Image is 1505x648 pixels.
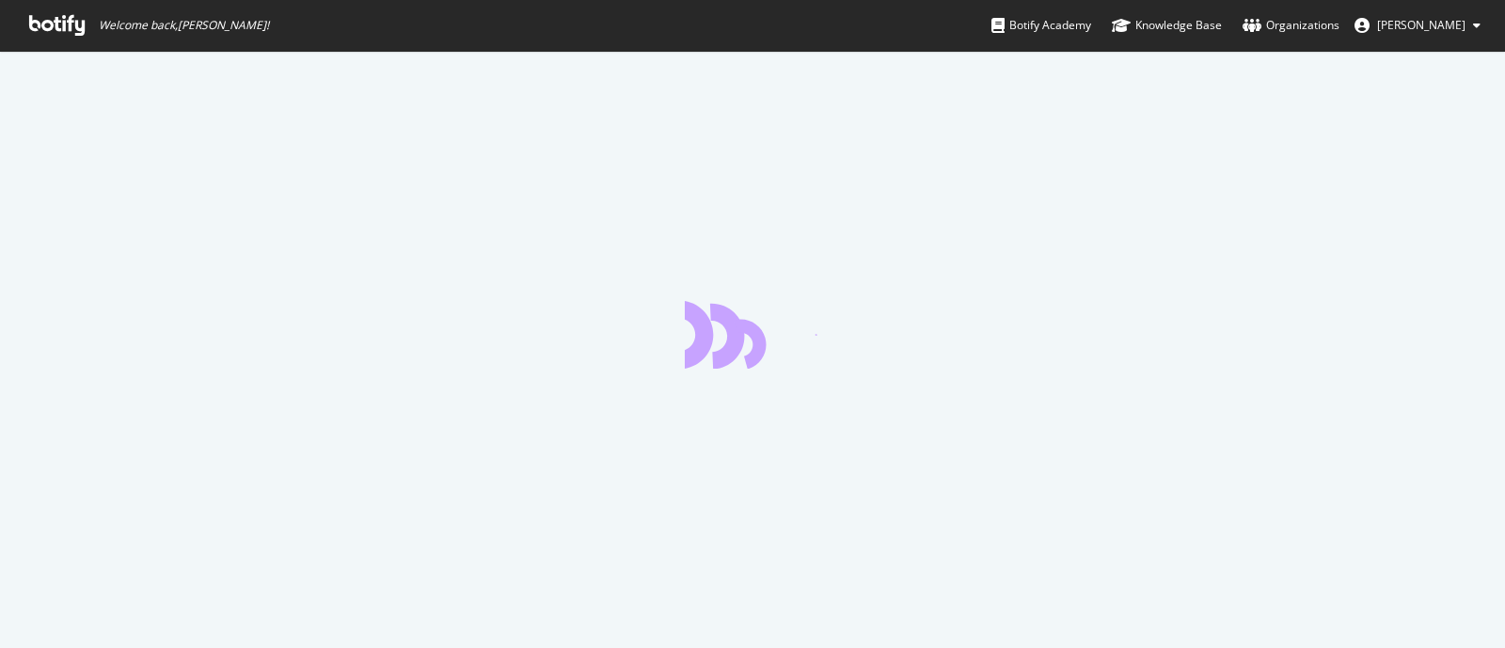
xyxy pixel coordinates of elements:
[991,16,1091,35] div: Botify Academy
[685,301,820,369] div: animation
[99,18,269,33] span: Welcome back, [PERSON_NAME] !
[1112,16,1222,35] div: Knowledge Base
[1243,16,1339,35] div: Organizations
[1339,10,1496,40] button: [PERSON_NAME]
[1377,17,1465,33] span: Chloe Dudley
